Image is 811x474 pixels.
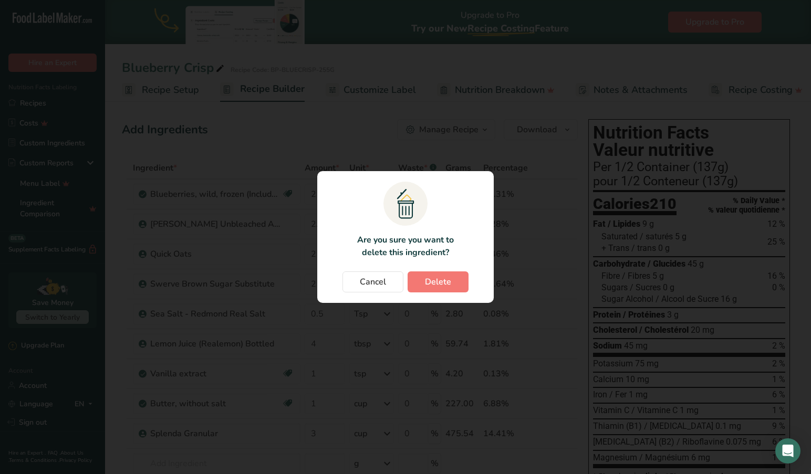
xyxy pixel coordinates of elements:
button: Delete [408,271,469,292]
div: Open Intercom Messenger [775,438,800,464]
span: Cancel [360,276,386,288]
button: Cancel [342,271,403,292]
span: Delete [425,276,451,288]
p: Are you sure you want to delete this ingredient? [351,234,460,259]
